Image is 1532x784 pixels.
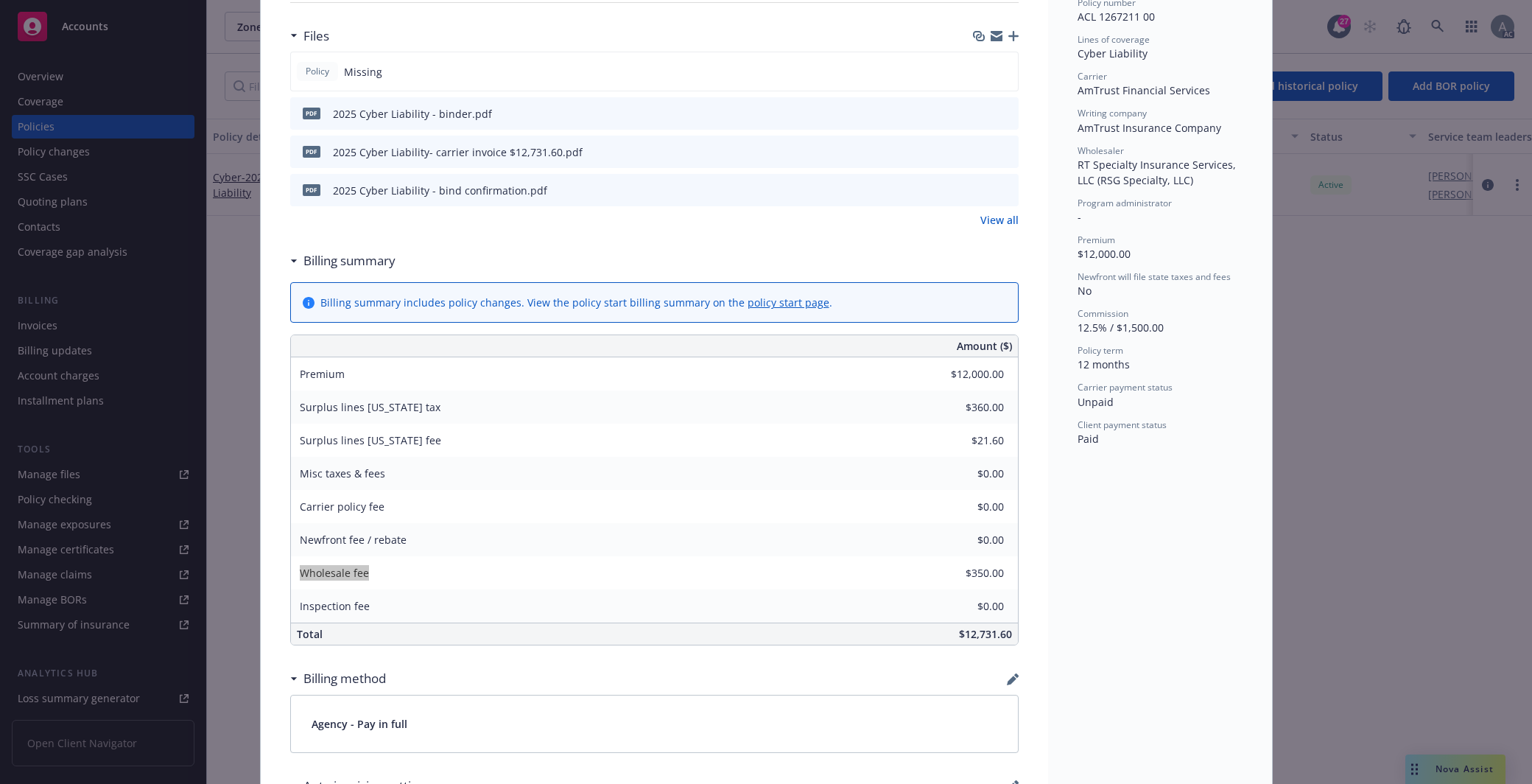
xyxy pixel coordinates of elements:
input: 0.00 [917,496,1013,518]
span: Premium [300,367,345,381]
span: AmTrust Insurance Company [1078,121,1221,135]
span: Amount ($) [957,338,1012,354]
input: 0.00 [917,562,1013,584]
button: download file [976,183,988,198]
div: 2025 Cyber Liability - binder.pdf [333,106,492,122]
input: 0.00 [917,430,1013,452]
span: Misc taxes & fees [300,466,385,480]
h3: Files [303,27,329,46]
span: Wholesaler [1078,144,1124,157]
h3: Billing summary [303,251,396,270]
div: Billing method [290,669,386,688]
span: $12,000.00 [1078,247,1131,261]
button: download file [976,106,988,122]
span: Newfront will file state taxes and fees [1078,270,1231,283]
button: preview file [999,106,1013,122]
div: 2025 Cyber Liability - bind confirmation.pdf [333,183,547,198]
div: Agency - Pay in full [291,696,1018,752]
span: Wholesale fee [300,566,369,580]
span: Surplus lines [US_STATE] tax [300,400,440,414]
input: 0.00 [917,396,1013,419]
span: Policy [303,65,332,78]
div: Billing summary [290,251,396,270]
div: 2025 Cyber Liability- carrier invoice $12,731.60.pdf [333,144,583,160]
span: Policy term [1078,344,1123,357]
button: download file [976,144,988,160]
span: - [1078,210,1081,224]
input: 0.00 [917,595,1013,617]
a: policy start page [748,295,829,309]
span: Carrier [1078,70,1107,83]
input: 0.00 [917,363,1013,385]
span: Paid [1078,432,1099,446]
span: 12.5% / $1,500.00 [1078,321,1164,335]
span: pdf [303,108,320,119]
span: Unpaid [1078,395,1114,409]
span: Newfront fee / rebate [300,533,407,547]
span: Inspection fee [300,599,370,613]
span: Commission [1078,307,1128,320]
span: Total [297,627,323,641]
span: Carrier payment status [1078,381,1173,393]
div: Files [290,27,329,46]
span: pdf [303,184,320,195]
span: AmTrust Financial Services [1078,83,1210,97]
h3: Billing method [303,669,386,688]
span: 12 months [1078,357,1130,371]
span: Lines of coverage [1078,33,1150,46]
span: Missing [344,64,382,80]
div: Billing summary includes policy changes. View the policy start billing summary on the . [320,295,832,310]
span: Premium [1078,234,1115,246]
input: 0.00 [917,463,1013,485]
a: View all [980,212,1019,228]
span: $12,731.60 [959,627,1012,641]
span: No [1078,284,1092,298]
input: 0.00 [917,529,1013,551]
button: preview file [999,183,1013,198]
span: Client payment status [1078,419,1167,431]
span: Program administrator [1078,197,1172,209]
span: ACL 1267211 00 [1078,10,1155,24]
span: Writing company [1078,107,1147,119]
span: Surplus lines [US_STATE] fee [300,433,441,447]
div: Cyber Liability [1078,46,1243,61]
span: RT Specialty Insurance Services, LLC (RSG Specialty, LLC) [1078,158,1239,187]
button: preview file [999,144,1013,160]
span: pdf [303,146,320,157]
span: Carrier policy fee [300,500,384,514]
